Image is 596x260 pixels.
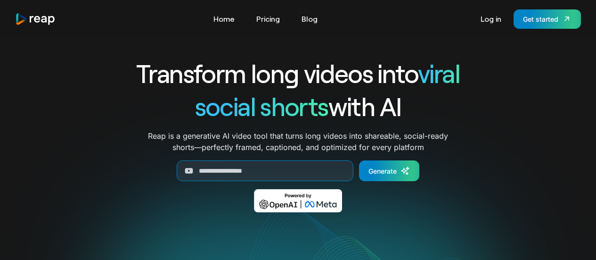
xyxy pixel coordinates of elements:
[254,189,342,212] img: Powered by OpenAI & Meta
[15,13,56,25] a: home
[15,13,56,25] img: reap logo
[514,9,581,29] a: Get started
[209,11,239,26] a: Home
[102,57,494,90] h1: Transform long videos into
[102,160,494,181] form: Generate Form
[102,90,494,123] h1: with AI
[523,14,558,24] div: Get started
[368,166,397,176] div: Generate
[418,58,460,88] span: viral
[195,91,328,121] span: social shorts
[476,11,506,26] a: Log in
[148,130,448,153] p: Reap is a generative AI video tool that turns long videos into shareable, social-ready shorts—per...
[297,11,322,26] a: Blog
[359,160,419,181] a: Generate
[252,11,285,26] a: Pricing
